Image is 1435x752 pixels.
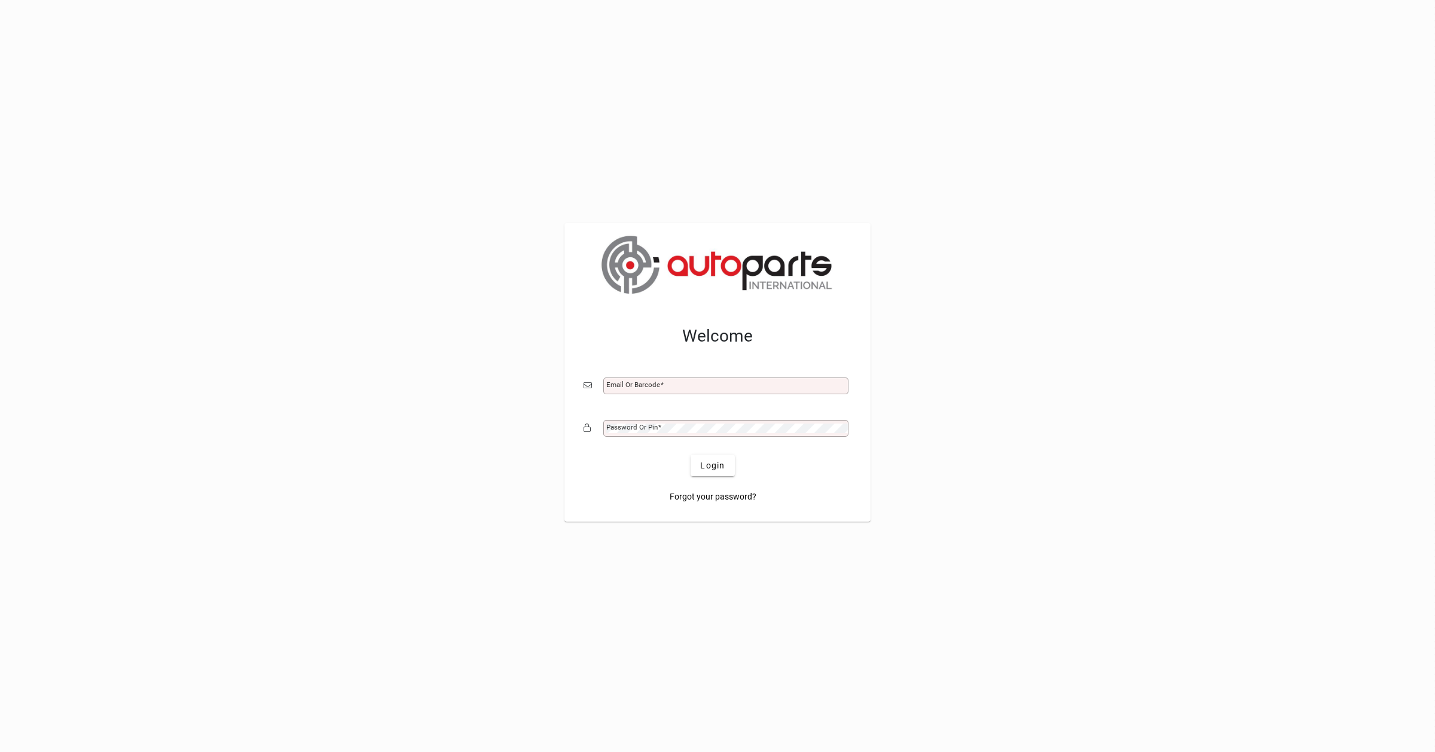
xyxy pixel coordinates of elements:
h2: Welcome [584,326,851,346]
a: Forgot your password? [665,486,761,507]
mat-label: Password or Pin [606,423,658,431]
span: Forgot your password? [670,491,756,503]
mat-label: Email or Barcode [606,380,660,389]
span: Login [700,459,725,472]
button: Login [691,455,734,476]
